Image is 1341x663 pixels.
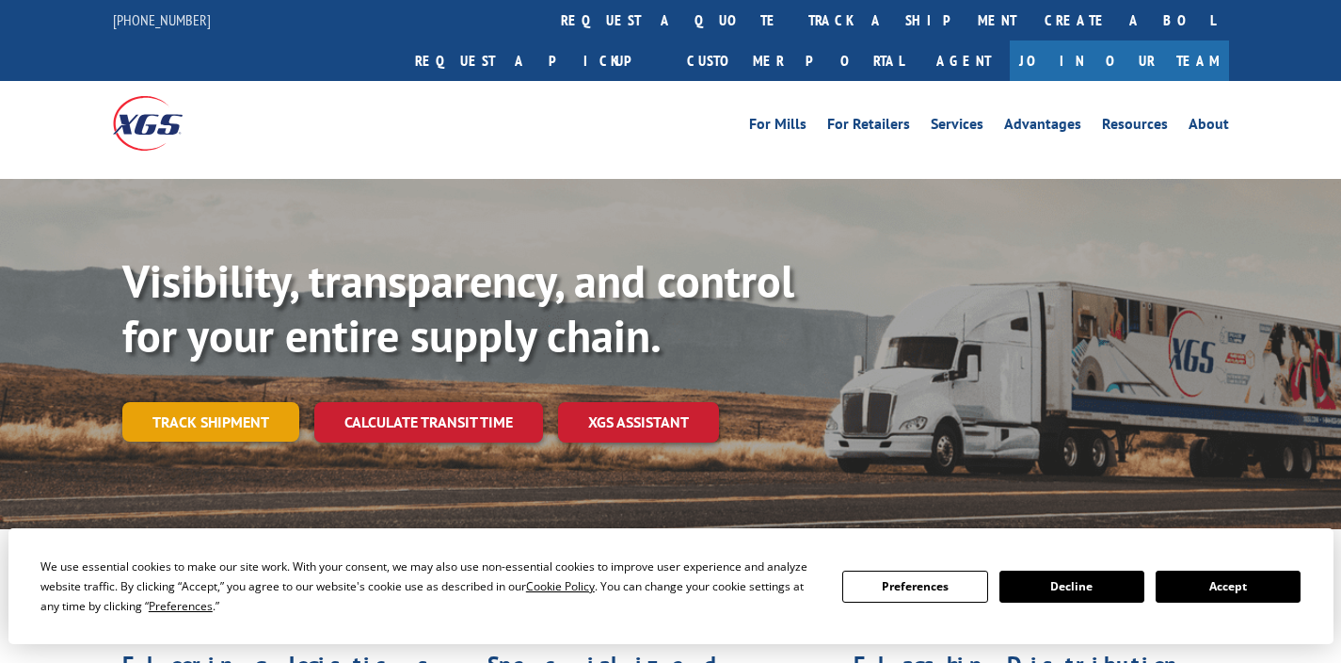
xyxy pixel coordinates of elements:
a: Resources [1102,117,1168,137]
button: Accept [1156,571,1301,603]
a: Calculate transit time [314,402,543,443]
div: We use essential cookies to make our site work. With your consent, we may also use non-essential ... [40,557,820,616]
div: Cookie Consent Prompt [8,528,1333,644]
button: Preferences [842,571,987,603]
button: Decline [999,571,1144,603]
a: Services [931,117,983,137]
a: Agent [918,40,1010,81]
a: XGS ASSISTANT [558,402,719,443]
span: Preferences [149,598,213,614]
a: Join Our Team [1010,40,1229,81]
b: Visibility, transparency, and control for your entire supply chain. [122,251,794,364]
a: Customer Portal [673,40,918,81]
a: [PHONE_NUMBER] [113,10,211,29]
a: Track shipment [122,402,299,442]
a: Request a pickup [401,40,673,81]
span: Cookie Policy [526,578,595,594]
a: For Retailers [827,117,910,137]
a: Advantages [1004,117,1081,137]
a: About [1189,117,1229,137]
a: For Mills [749,117,806,137]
